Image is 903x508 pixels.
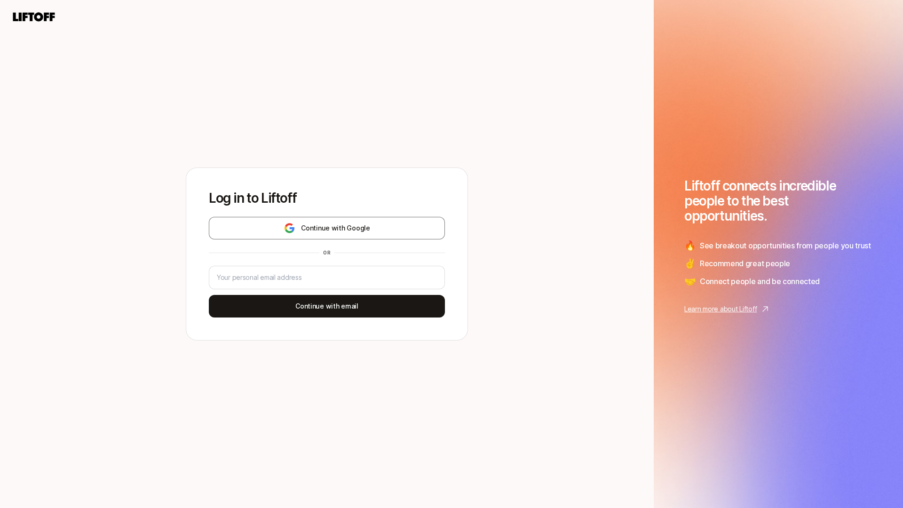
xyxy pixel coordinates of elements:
[209,190,445,206] p: Log in to Liftoff
[684,274,696,288] span: 🤝
[217,272,437,283] input: Your personal email address
[700,239,871,252] span: See breakout opportunities from people you trust
[684,303,757,315] p: Learn more about Liftoff
[700,275,820,287] span: Connect people and be connected
[700,257,790,270] span: Recommend great people
[319,249,334,256] div: or
[284,222,295,234] img: google-logo
[684,238,696,253] span: 🔥
[684,178,872,223] h1: Liftoff connects incredible people to the best opportunities.
[209,295,445,317] button: Continue with email
[684,303,872,315] a: Learn more about Liftoff
[684,256,696,270] span: ✌️
[209,217,445,239] button: Continue with Google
